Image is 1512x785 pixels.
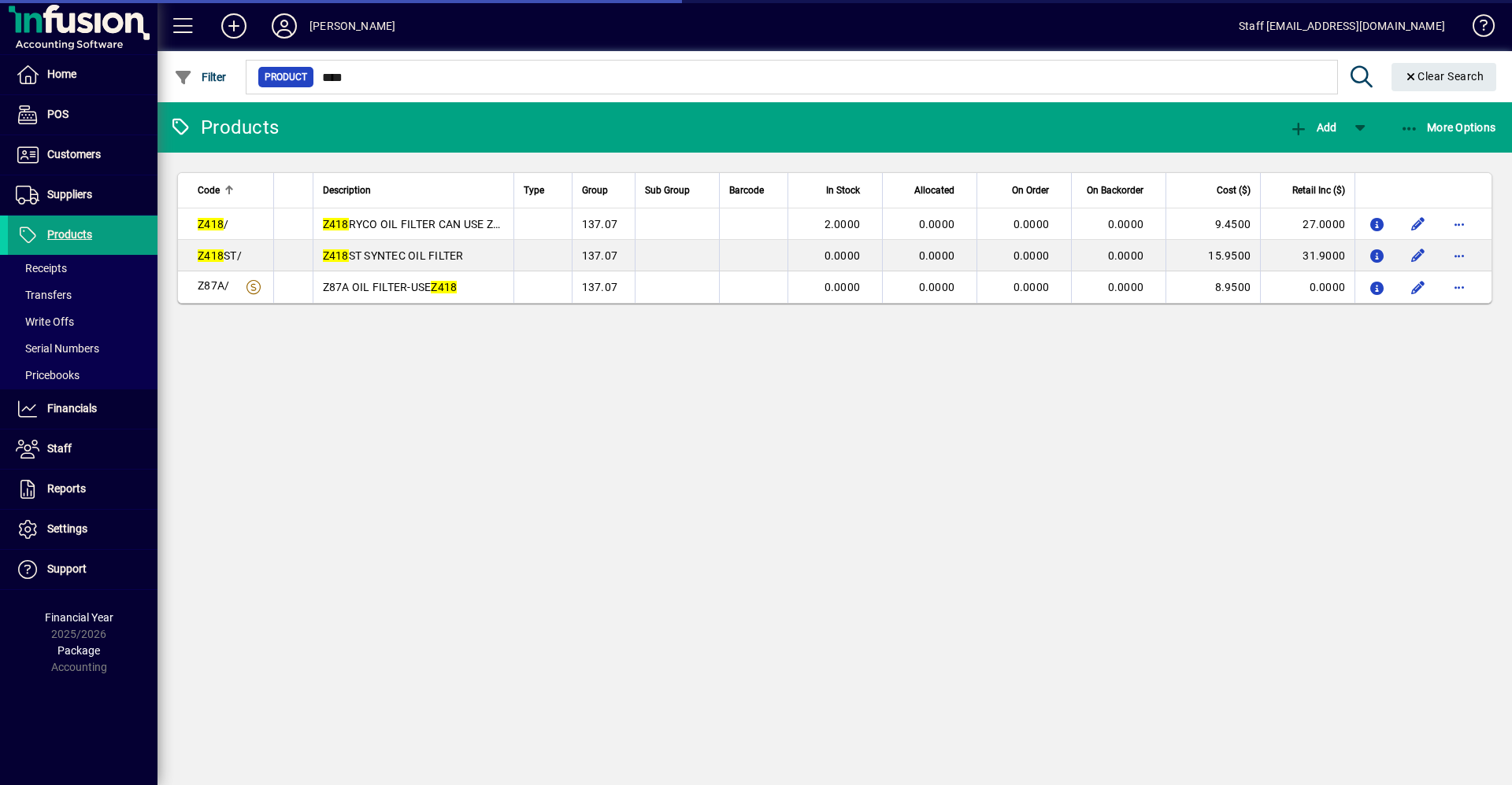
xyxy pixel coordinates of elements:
[582,182,626,199] div: Group
[582,182,608,199] span: Group
[323,249,464,262] span: ST SYNTEC OIL FILTER
[1404,70,1484,83] span: Clear Search
[8,362,157,389] a: Pricebooks
[645,182,690,199] span: Sub Group
[582,218,618,230] span: 137.07
[1447,275,1472,300] button: More options
[45,611,113,624] span: Financial Year
[919,249,955,262] span: 0.0000
[8,429,157,469] a: Staff
[1108,218,1144,230] span: 0.0000
[47,148,101,160] span: Customers
[524,182,544,199] span: Type
[47,562,87,575] span: Support
[1396,113,1500,142] button: More Options
[987,182,1063,199] div: On Order
[198,218,228,230] span: /
[798,182,874,199] div: In Stock
[582,281,618,293] span: 137.07
[1014,218,1050,230] span: 0.0000
[8,135,157,175] a: Customers
[47,108,69,120] span: POS
[729,182,764,199] span: Barcode
[1292,182,1345,199] span: Retail Inc ($)
[1165,240,1260,271] td: 15.9500
[1461,3,1492,54] a: Knowledge Base
[1392,63,1497,91] button: Clear
[1447,243,1472,268] button: More options
[1260,240,1354,271] td: 31.9000
[16,262,67,275] span: Receipts
[1014,249,1050,262] span: 0.0000
[1260,208,1354,240] td: 27.0000
[914,182,954,199] span: Allocated
[309,13,395,39] div: [PERSON_NAME]
[1012,182,1049,199] span: On Order
[8,282,157,308] a: Transfers
[1406,243,1431,268] button: Edit
[1217,182,1251,199] span: Cost ($)
[198,182,264,199] div: Code
[524,182,561,199] div: Type
[323,182,505,199] div: Description
[323,249,349,262] em: Z418
[174,71,227,83] span: Filter
[1447,212,1472,237] button: More options
[47,188,92,201] span: Suppliers
[57,644,100,657] span: Package
[1108,281,1144,293] span: 0.0000
[1289,121,1336,134] span: Add
[169,115,279,140] div: Products
[323,218,349,230] em: Z418
[198,249,224,262] em: Z418
[16,369,80,381] span: Pricebooks
[892,182,969,199] div: Allocated
[47,402,97,415] span: Financials
[8,389,157,429] a: Financials
[8,308,157,335] a: Write Offs
[1108,249,1144,262] span: 0.0000
[1165,208,1260,240] td: 9.4500
[1285,113,1340,142] button: Add
[1014,281,1050,293] span: 0.0000
[919,218,955,230] span: 0.0000
[1260,271,1354,303] td: 0.0000
[431,281,457,293] em: Z418
[1406,212,1431,237] button: Edit
[1081,182,1158,199] div: On Backorder
[645,182,710,199] div: Sub Group
[209,12,259,40] button: Add
[47,68,76,80] span: Home
[825,218,861,230] span: 2.0000
[8,255,157,282] a: Receipts
[259,12,309,40] button: Profile
[198,249,242,262] span: ST/
[8,55,157,94] a: Home
[1239,13,1445,39] div: Staff [EMAIL_ADDRESS][DOMAIN_NAME]
[323,218,506,230] span: RYCO OIL FILTER CAN USE Z87
[1087,182,1143,199] span: On Backorder
[47,442,72,455] span: Staff
[198,182,220,199] span: Code
[582,249,618,262] span: 137.07
[729,182,778,199] div: Barcode
[323,182,371,199] span: Description
[16,289,72,301] span: Transfers
[919,281,955,293] span: 0.0000
[47,228,92,241] span: Products
[265,69,307,85] span: Product
[47,482,86,495] span: Reports
[8,95,157,135] a: POS
[47,522,87,535] span: Settings
[8,335,157,362] a: Serial Numbers
[8,175,157,215] a: Suppliers
[8,470,157,509] a: Reports
[198,279,229,292] span: Z87A/
[16,315,74,328] span: Write Offs
[1406,275,1431,300] button: Edit
[1400,121,1496,134] span: More Options
[825,249,861,262] span: 0.0000
[198,218,224,230] em: Z418
[8,550,157,589] a: Support
[16,342,99,355] span: Serial Numbers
